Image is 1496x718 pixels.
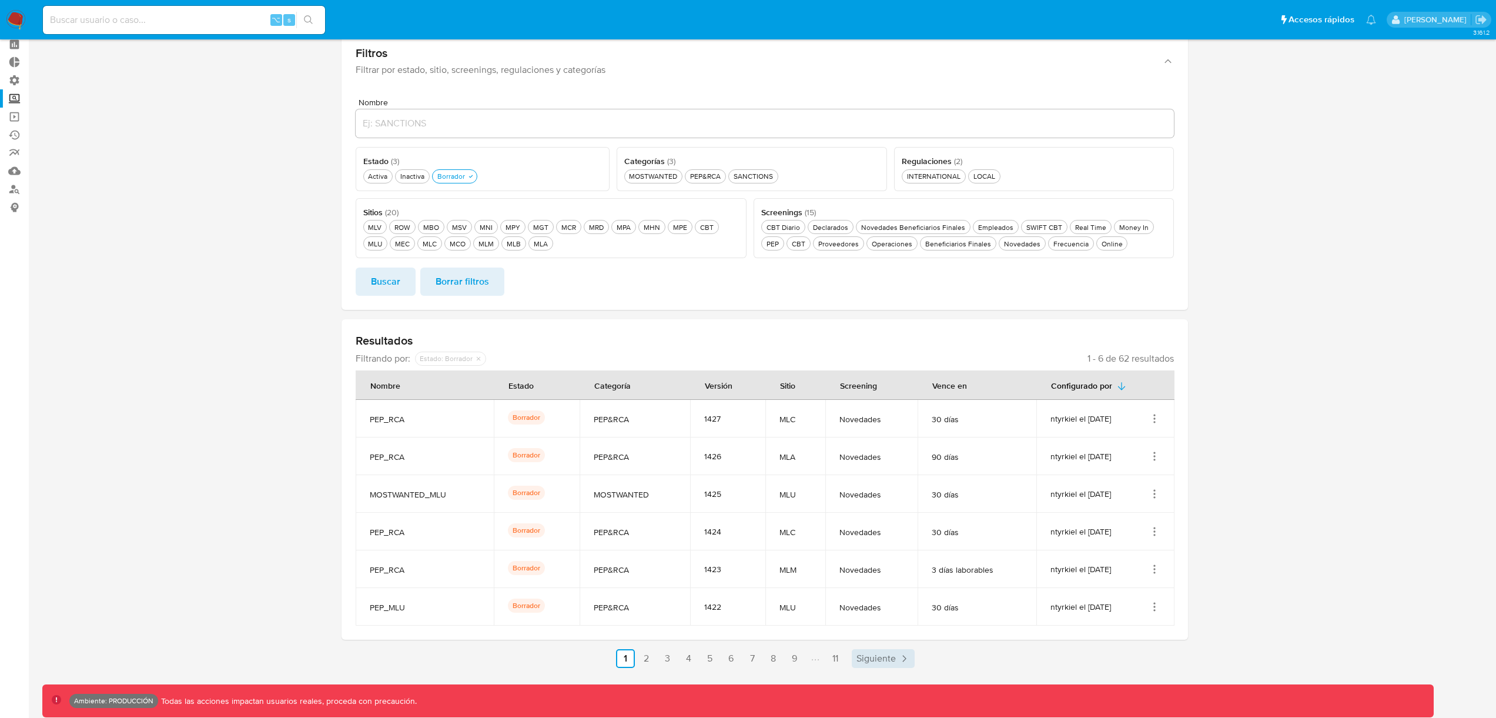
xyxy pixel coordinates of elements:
[1404,14,1471,25] p: joaquin.dolcemascolo@mercadolibre.com
[1475,14,1487,26] a: Salir
[158,696,417,707] p: Todas las acciones impactan usuarios reales, proceda con precaución.
[1366,15,1376,25] a: Notificaciones
[287,14,291,25] span: s
[74,699,153,703] p: Ambiente: PRODUCCIÓN
[43,12,325,28] input: Buscar usuario o caso...
[1288,14,1354,26] span: Accesos rápidos
[296,12,320,28] button: search-icon
[272,14,280,25] span: ⌥
[1473,28,1490,37] span: 3.161.2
